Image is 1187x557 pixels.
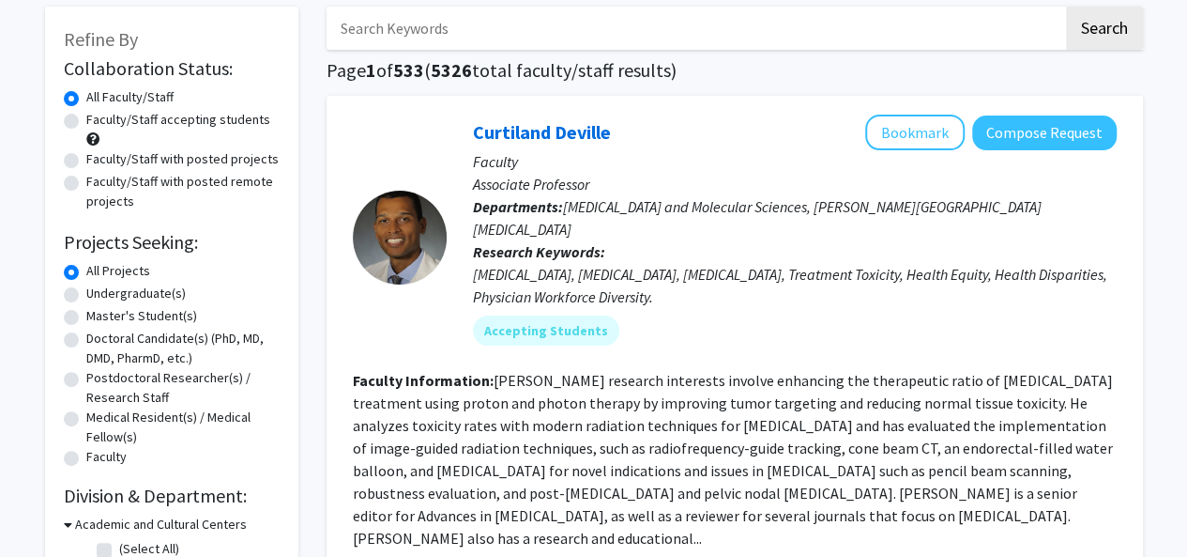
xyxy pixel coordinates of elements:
[353,371,494,390] b: Faculty Information:
[86,447,127,467] label: Faculty
[972,116,1117,150] button: Compose Request to Curtiland Deville
[64,27,138,51] span: Refine By
[86,110,270,130] label: Faculty/Staff accepting students
[86,408,280,447] label: Medical Resident(s) / Medical Fellow(s)
[86,261,150,281] label: All Projects
[86,284,186,303] label: Undergraduate(s)
[327,59,1143,82] h1: Page of ( total faculty/staff results)
[473,242,605,261] b: Research Keywords:
[86,306,197,326] label: Master's Student(s)
[473,150,1117,173] p: Faculty
[353,371,1113,548] fg-read-more: [PERSON_NAME] research interests involve enhancing the therapeutic ratio of [MEDICAL_DATA] treatm...
[86,368,280,408] label: Postdoctoral Researcher(s) / Research Staff
[64,231,280,254] h2: Projects Seeking:
[865,115,965,150] button: Add Curtiland Deville to Bookmarks
[327,7,1063,50] input: Search Keywords
[75,515,247,534] h3: Academic and Cultural Centers
[14,472,80,543] iframe: Chat
[473,197,563,216] b: Departments:
[64,485,280,507] h2: Division & Department:
[86,87,174,107] label: All Faculty/Staff
[86,172,280,211] label: Faculty/Staff with posted remote projects
[366,58,376,82] span: 1
[473,197,1042,239] span: [MEDICAL_DATA] and Molecular Sciences, [PERSON_NAME][GEOGRAPHIC_DATA][MEDICAL_DATA]
[473,173,1117,195] p: Associate Professor
[64,57,280,80] h2: Collaboration Status:
[86,149,279,169] label: Faculty/Staff with posted projects
[431,58,472,82] span: 5326
[1066,7,1143,50] button: Search
[473,316,619,346] mat-chip: Accepting Students
[393,58,424,82] span: 533
[473,263,1117,308] div: [MEDICAL_DATA], [MEDICAL_DATA], [MEDICAL_DATA], Treatment Toxicity, Health Equity, Health Dispari...
[86,329,280,368] label: Doctoral Candidate(s) (PhD, MD, DMD, PharmD, etc.)
[473,120,611,144] a: Curtiland Deville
